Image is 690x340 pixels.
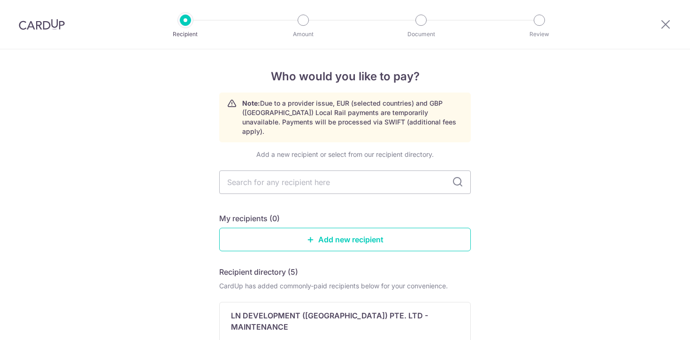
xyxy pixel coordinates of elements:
[231,310,448,332] p: LN DEVELOPMENT ([GEOGRAPHIC_DATA]) PTE. LTD - MAINTENANCE
[268,30,338,39] p: Amount
[219,150,471,159] div: Add a new recipient or select from our recipient directory.
[505,30,574,39] p: Review
[19,19,65,30] img: CardUp
[219,281,471,291] div: CardUp has added commonly-paid recipients below for your convenience.
[219,68,471,85] h4: Who would you like to pay?
[219,266,298,278] h5: Recipient directory (5)
[386,30,456,39] p: Document
[219,170,471,194] input: Search for any recipient here
[219,228,471,251] a: Add new recipient
[151,30,220,39] p: Recipient
[219,213,280,224] h5: My recipients (0)
[242,99,260,107] strong: Note:
[242,99,463,136] p: Due to a provider issue, EUR (selected countries) and GBP ([GEOGRAPHIC_DATA]) Local Rail payments...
